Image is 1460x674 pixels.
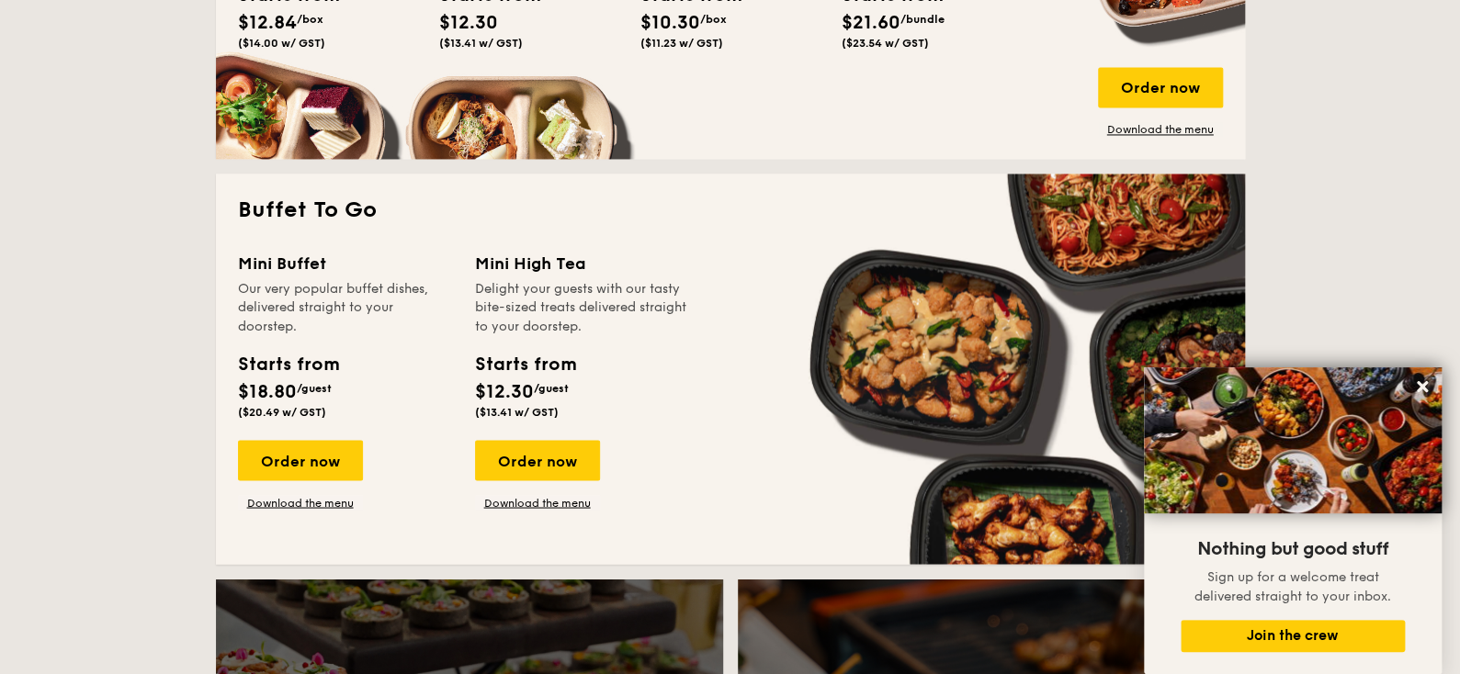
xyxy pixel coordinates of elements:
[238,12,297,34] span: $12.84
[534,381,569,394] span: /guest
[238,37,325,50] span: ($14.00 w/ GST)
[238,280,453,335] div: Our very popular buffet dishes, delivered straight to your doorstep.
[1098,67,1223,107] div: Order now
[238,251,453,276] div: Mini Buffet
[1197,538,1388,560] span: Nothing but good stuff
[297,13,323,26] span: /box
[1408,372,1437,401] button: Close
[475,405,559,418] span: ($13.41 w/ GST)
[475,495,600,510] a: Download the menu
[439,12,498,34] span: $12.30
[1144,367,1442,513] img: DSC07876-Edit02-Large.jpeg
[640,37,723,50] span: ($11.23 w/ GST)
[700,13,727,26] span: /box
[439,37,523,50] span: ($13.41 w/ GST)
[1194,569,1391,604] span: Sign up for a welcome treat delivered straight to your inbox.
[475,251,690,276] div: Mini High Tea
[238,196,1223,225] h2: Buffet To Go
[842,12,900,34] span: $21.60
[475,350,575,377] div: Starts from
[1098,122,1223,137] a: Download the menu
[640,12,700,34] span: $10.30
[238,350,338,377] div: Starts from
[238,405,326,418] span: ($20.49 w/ GST)
[475,280,690,335] div: Delight your guests with our tasty bite-sized treats delivered straight to your doorstep.
[1181,620,1405,652] button: Join the crew
[842,37,929,50] span: ($23.54 w/ GST)
[238,495,363,510] a: Download the menu
[900,13,945,26] span: /bundle
[238,440,363,480] div: Order now
[297,381,332,394] span: /guest
[238,380,297,402] span: $18.80
[475,380,534,402] span: $12.30
[475,440,600,480] div: Order now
